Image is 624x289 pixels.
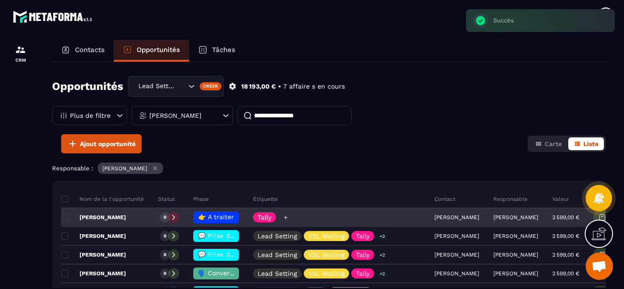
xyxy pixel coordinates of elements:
[2,58,39,63] p: CRM
[568,137,604,150] button: Liste
[193,195,209,203] p: Phase
[198,213,234,221] span: 👉 A traiter
[61,195,144,203] p: Nom de la l'opportunité
[356,270,370,277] p: Tally
[52,40,114,62] a: Contacts
[258,214,271,221] p: Tally
[189,40,244,62] a: Tâches
[493,270,538,277] p: [PERSON_NAME]
[356,252,370,258] p: Tally
[198,232,289,239] span: 💬 Prise de contact effectué
[356,233,370,239] p: Tally
[2,37,39,69] a: formationformationCRM
[61,251,126,258] p: [PERSON_NAME]
[128,76,224,97] div: Search for option
[552,252,579,258] p: 2 599,00 €
[278,82,281,91] p: •
[70,112,111,119] p: Plus de filtre
[552,270,579,277] p: 2 599,00 €
[308,270,344,277] p: VSL Mailing
[61,270,126,277] p: [PERSON_NAME]
[198,269,279,277] span: 🗣️ Conversation en cours
[212,46,235,54] p: Tâches
[164,270,166,277] p: 0
[376,231,388,241] p: +2
[308,252,344,258] p: VSL Mailing
[149,112,201,119] p: [PERSON_NAME]
[283,82,345,91] p: 7 affaire s en cours
[61,134,142,153] button: Ajout opportunité
[258,233,297,239] p: Lead Setting
[493,233,538,239] p: [PERSON_NAME]
[376,250,388,260] p: +2
[253,195,278,203] p: Étiquette
[552,214,579,221] p: 2 599,00 €
[102,165,147,172] p: [PERSON_NAME]
[586,252,613,280] div: Ouvrir le chat
[552,233,579,239] p: 2 599,00 €
[15,44,26,55] img: formation
[80,139,136,148] span: Ajout opportunité
[493,195,528,203] p: Responsable
[136,81,177,91] span: Lead Setting
[258,252,297,258] p: Lead Setting
[52,165,93,172] p: Responsable :
[376,269,388,278] p: +2
[114,40,189,62] a: Opportunités
[177,81,186,91] input: Search for option
[493,214,538,221] p: [PERSON_NAME]
[198,251,289,258] span: 💬 Prise de contact effectué
[164,252,166,258] p: 0
[552,195,569,203] p: Valeur
[164,233,166,239] p: 0
[583,140,598,147] span: Liste
[200,82,222,90] div: Créer
[308,233,344,239] p: VSL Mailing
[137,46,180,54] p: Opportunités
[52,77,123,95] h2: Opportunités
[493,252,538,258] p: [PERSON_NAME]
[61,232,126,240] p: [PERSON_NAME]
[529,137,567,150] button: Carte
[258,270,297,277] p: Lead Setting
[75,46,105,54] p: Contacts
[61,214,126,221] p: [PERSON_NAME]
[158,195,175,203] p: Statut
[434,195,455,203] p: Contact
[545,140,562,147] span: Carte
[241,82,276,91] p: 18 193,00 €
[164,214,166,221] p: 0
[13,8,95,25] img: logo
